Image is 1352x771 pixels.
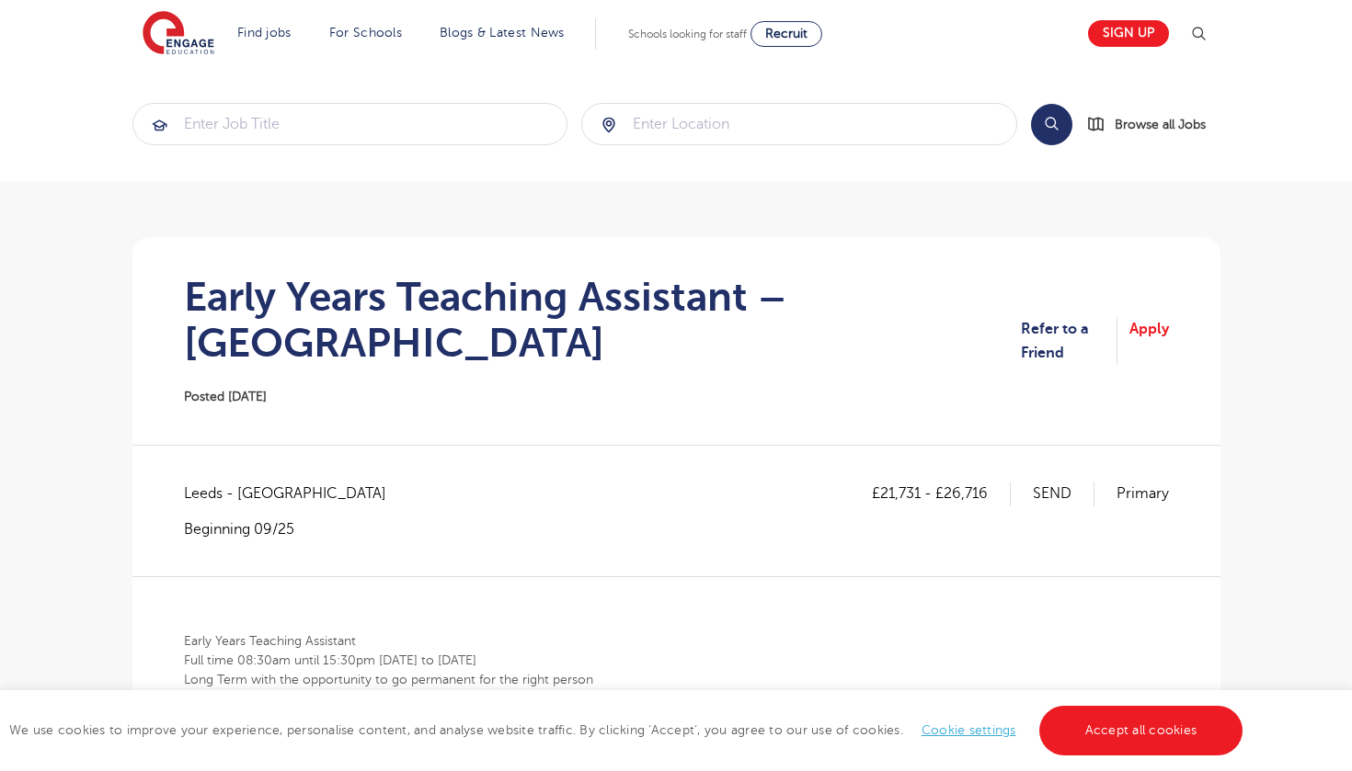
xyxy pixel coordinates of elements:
[237,26,292,40] a: Find jobs
[143,11,214,57] img: Engage Education
[1088,20,1169,47] a: Sign up
[184,274,1021,366] h1: Early Years Teaching Assistant – [GEOGRAPHIC_DATA]
[440,26,565,40] a: Blogs & Latest News
[872,482,1011,505] p: £21,731 - £26,716
[765,27,808,40] span: Recruit
[1021,317,1117,366] a: Refer to a Friend
[1115,114,1206,135] span: Browse all Jobs
[581,103,1017,145] div: Submit
[9,723,1247,737] span: We use cookies to improve your experience, personalise content, and analyse website traffic. By c...
[628,28,747,40] span: Schools looking for staff
[750,21,822,47] a: Recruit
[184,390,267,403] span: Posted [DATE]
[1117,482,1169,505] p: Primary
[184,519,405,539] p: Beginning 09/25
[329,26,402,40] a: For Schools
[582,104,1016,144] input: Submit
[1087,114,1220,135] a: Browse all Jobs
[922,723,1016,737] a: Cookie settings
[1129,317,1169,366] a: Apply
[1031,104,1072,145] button: Search
[132,103,568,145] div: Submit
[184,482,405,505] span: Leeds - [GEOGRAPHIC_DATA]
[184,634,593,706] b: Early Years Teaching Assistant Full time 08:30am until 15:30pm [DATE] to [DATE] Long Term with th...
[1039,706,1243,755] a: Accept all cookies
[1033,482,1094,505] p: SEND
[133,104,567,144] input: Submit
